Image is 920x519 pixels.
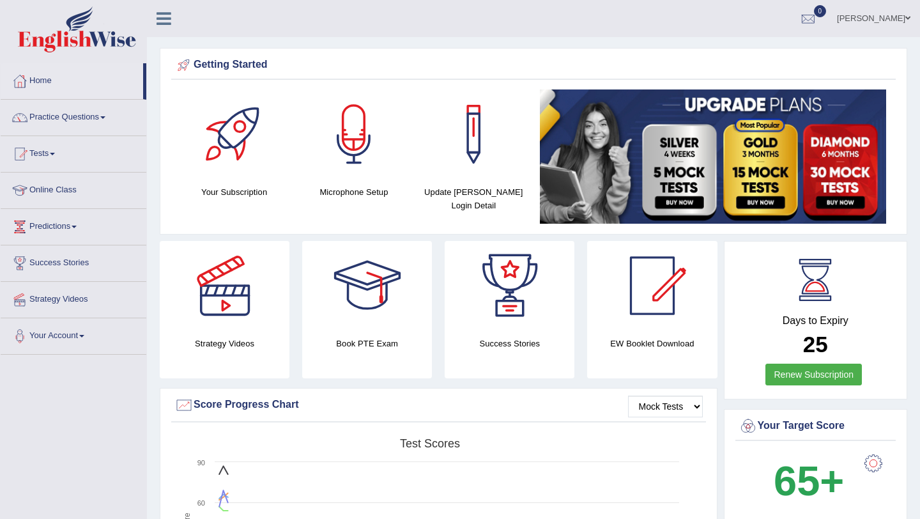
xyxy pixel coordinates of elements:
[197,499,205,507] text: 60
[1,173,146,205] a: Online Class
[739,417,893,436] div: Your Target Score
[587,337,717,350] h4: EW Booklet Download
[1,63,143,95] a: Home
[302,337,432,350] h4: Book PTE Exam
[1,245,146,277] a: Success Stories
[1,282,146,314] a: Strategy Videos
[774,458,844,504] b: 65+
[739,315,893,327] h4: Days to Expiry
[803,332,828,357] b: 25
[1,318,146,350] a: Your Account
[540,89,886,224] img: small5.jpg
[160,337,289,350] h4: Strategy Videos
[1,100,146,132] a: Practice Questions
[181,185,287,199] h4: Your Subscription
[420,185,527,212] h4: Update [PERSON_NAME] Login Detail
[174,396,703,415] div: Score Progress Chart
[300,185,407,199] h4: Microphone Setup
[400,437,460,450] tspan: Test scores
[174,56,893,75] div: Getting Started
[1,209,146,241] a: Predictions
[445,337,574,350] h4: Success Stories
[765,364,862,385] a: Renew Subscription
[814,5,827,17] span: 0
[197,459,205,467] text: 90
[1,136,146,168] a: Tests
